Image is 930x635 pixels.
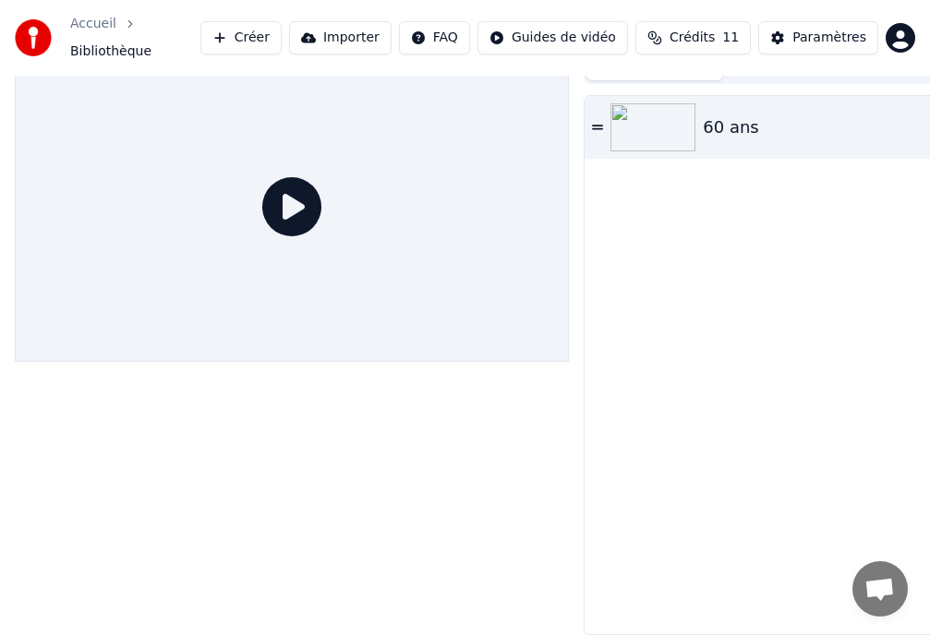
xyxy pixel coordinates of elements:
span: Crédits [670,29,715,47]
div: 60 ans [703,114,758,140]
button: Paramètres [758,21,878,54]
img: youka [15,19,52,56]
button: Importer [289,21,392,54]
a: Ouvrir le chat [852,561,908,617]
nav: breadcrumb [70,15,200,61]
span: Bibliothèque [70,42,151,61]
span: 11 [722,29,739,47]
button: FAQ [399,21,470,54]
div: Paramètres [792,29,866,47]
button: Créer [200,21,282,54]
button: Crédits11 [635,21,751,54]
button: Guides de vidéo [477,21,628,54]
a: Accueil [70,15,116,33]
